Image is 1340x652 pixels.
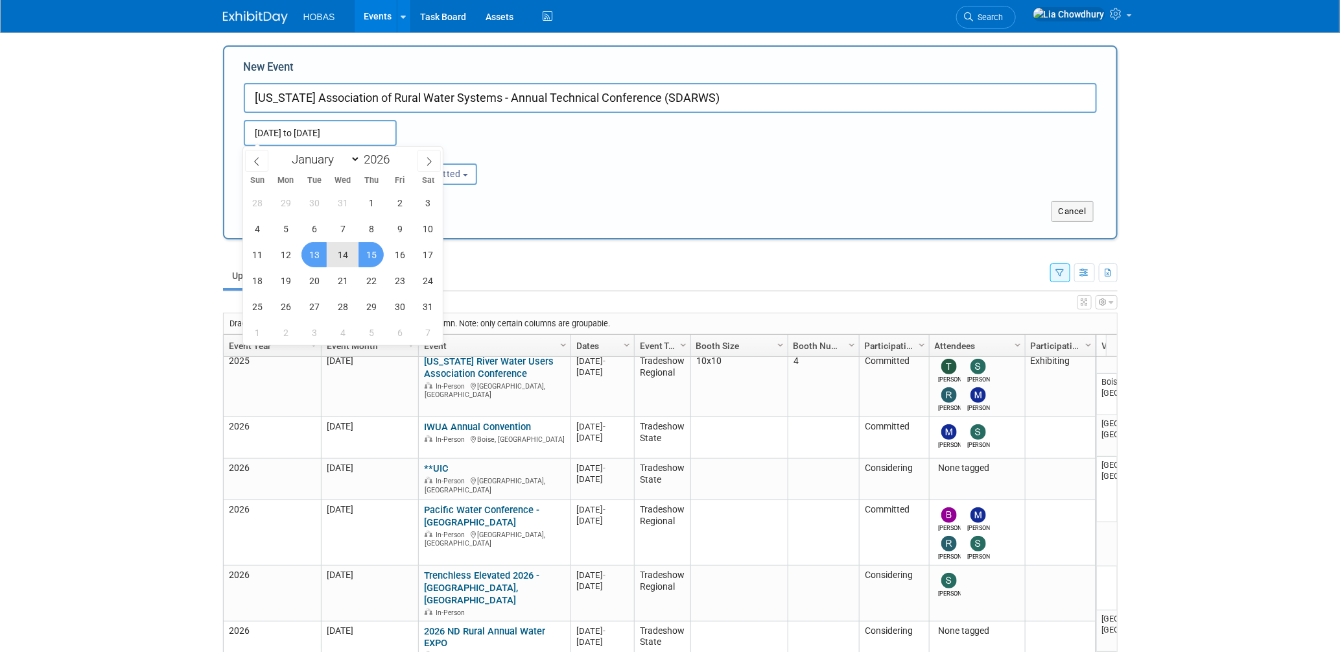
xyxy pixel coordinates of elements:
span: February 3, 2026 [301,320,327,345]
a: Column Settings [556,335,570,354]
span: December 31, 2025 [330,190,355,215]
span: - [603,505,605,514]
a: Booth Number [793,335,851,357]
span: Mon [272,176,300,185]
span: Column Settings [1083,340,1094,350]
span: In-Person [436,477,469,485]
img: Stephen Alston [941,573,957,588]
span: Column Settings [622,340,632,350]
span: January 13, 2026 [301,242,327,267]
span: In-Person [436,531,469,539]
td: Tradeshow Regional [634,352,690,417]
td: Boise, [GEOGRAPHIC_DATA] [1097,374,1155,415]
a: Pacific Water Conference - [GEOGRAPHIC_DATA] [424,504,539,528]
div: Participation: [389,146,515,163]
a: Column Settings [620,335,634,354]
img: Mike Bussio [941,424,957,440]
input: Name of Trade Show / Conference [244,83,1097,113]
a: Column Settings [1081,335,1096,354]
span: January 20, 2026 [301,268,327,293]
div: [DATE] [576,463,628,474]
div: [DATE] [576,625,628,636]
a: Dates [576,335,626,357]
span: - [603,463,605,473]
a: Search [956,6,1016,29]
a: Column Settings [1011,335,1025,354]
span: Column Settings [775,340,786,350]
span: January 2, 2026 [387,190,412,215]
a: Event Type (Tradeshow National, Regional, State, Sponsorship, Assoc Event) [640,335,682,357]
td: [DATE] [321,566,418,621]
img: ExhibitDay [223,11,288,24]
select: Month [286,151,360,167]
td: [GEOGRAPHIC_DATA], [GEOGRAPHIC_DATA] [1097,415,1155,457]
td: 10x10 [690,352,788,417]
a: Participation Type [1031,335,1087,357]
button: Cancel [1052,201,1094,222]
div: Tom Furie [938,374,961,384]
span: Column Settings [309,340,319,350]
div: Stephen Alston [938,588,961,598]
div: [GEOGRAPHIC_DATA], [GEOGRAPHIC_DATA] [424,475,565,494]
span: In-Person [436,435,469,444]
td: 2026 [224,417,321,459]
img: Mike Bussio [970,507,986,523]
span: February 2, 2026 [273,320,298,345]
img: Mike Bussio [970,387,986,403]
td: 2026 [224,459,321,500]
div: Bijan Khamanian [938,523,961,533]
td: [GEOGRAPHIC_DATA], [GEOGRAPHIC_DATA] [1097,457,1155,522]
a: Column Settings [845,335,859,354]
span: February 4, 2026 [330,320,355,345]
span: Search [974,12,1004,22]
span: Column Settings [917,340,927,350]
a: Trenchless Elevated 2026 - [GEOGRAPHIC_DATA], [GEOGRAPHIC_DATA] [424,570,539,606]
span: December 29, 2025 [273,190,298,215]
td: [GEOGRAPHIC_DATA], [GEOGRAPHIC_DATA] [1097,610,1155,652]
td: Tradeshow Regional [634,500,690,566]
a: Event [424,335,562,357]
span: Column Settings [678,340,688,350]
a: Participation [865,335,921,357]
img: In-Person Event [425,477,432,483]
a: [US_STATE] River Water Users Association Conference [424,356,554,380]
span: January 9, 2026 [387,216,412,241]
span: - [603,626,605,636]
span: January 15, 2026 [359,242,384,267]
td: Tradeshow State [634,459,690,500]
div: Rene Garcia [938,403,961,413]
span: Sun [243,176,272,185]
div: [GEOGRAPHIC_DATA], [GEOGRAPHIC_DATA] [424,529,565,548]
span: January 5, 2026 [273,216,298,241]
td: [DATE] [321,500,418,566]
td: Committed [859,352,929,417]
td: Tradeshow State [634,417,690,459]
span: Sat [414,176,443,185]
div: Stephen Alston [967,374,990,384]
a: Column Settings [773,335,788,354]
span: In-Person [436,609,469,617]
a: IWUA Annual Convention [424,421,531,433]
a: 2026 ND Rural Annual Water EXPO [424,625,545,649]
span: January 19, 2026 [273,268,298,293]
td: 2026 [224,500,321,566]
div: [DATE] [576,367,628,378]
span: January 22, 2026 [359,268,384,293]
span: December 30, 2025 [301,190,327,215]
a: Venue Location [1102,335,1147,357]
td: [DATE] [321,459,418,500]
div: [DATE] [576,515,628,526]
label: New Event [244,60,294,80]
td: 4 [788,352,859,417]
span: Wed [329,176,357,185]
div: [DATE] [576,421,628,432]
span: January 16, 2026 [387,242,412,267]
img: Bijan Khamanian [941,507,957,523]
div: [DATE] [576,432,628,443]
div: [DATE] [576,581,628,592]
span: January 8, 2026 [359,216,384,241]
div: None tagged [935,463,1019,474]
a: Column Settings [915,335,929,354]
td: Committed [859,417,929,459]
span: - [603,356,605,366]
